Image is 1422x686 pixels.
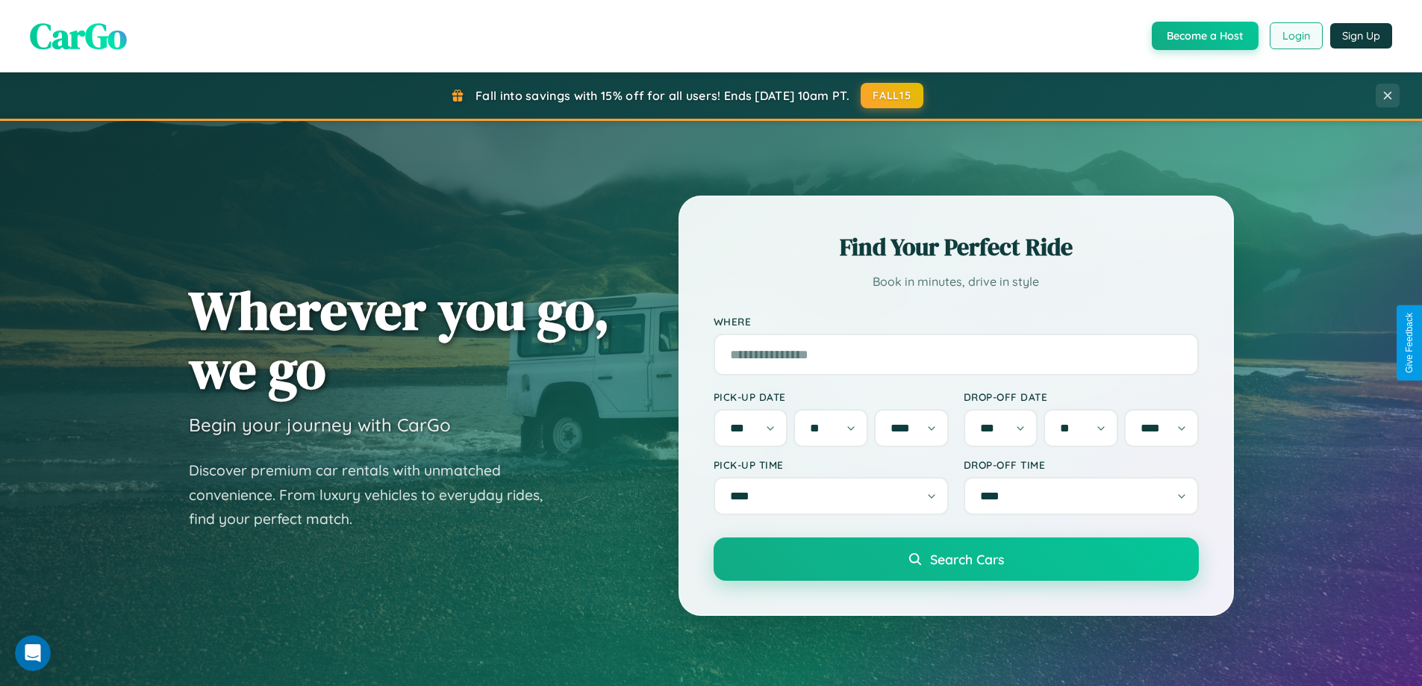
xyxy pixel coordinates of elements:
button: Become a Host [1152,22,1259,50]
h1: Wherever you go, we go [189,281,610,399]
label: Where [714,315,1199,328]
p: Discover premium car rentals with unmatched convenience. From luxury vehicles to everyday rides, ... [189,458,562,531]
label: Drop-off Time [964,458,1199,471]
span: Search Cars [930,551,1004,567]
h2: Find Your Perfect Ride [714,231,1199,264]
iframe: Intercom live chat [15,635,51,671]
button: Sign Up [1330,23,1392,49]
label: Drop-off Date [964,390,1199,403]
button: Login [1270,22,1323,49]
span: CarGo [30,11,127,60]
label: Pick-up Time [714,458,949,471]
button: Search Cars [714,537,1199,581]
div: Give Feedback [1404,313,1415,373]
p: Book in minutes, drive in style [714,271,1199,293]
label: Pick-up Date [714,390,949,403]
h3: Begin your journey with CarGo [189,414,451,436]
span: Fall into savings with 15% off for all users! Ends [DATE] 10am PT. [475,88,849,103]
button: FALL15 [861,83,923,108]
